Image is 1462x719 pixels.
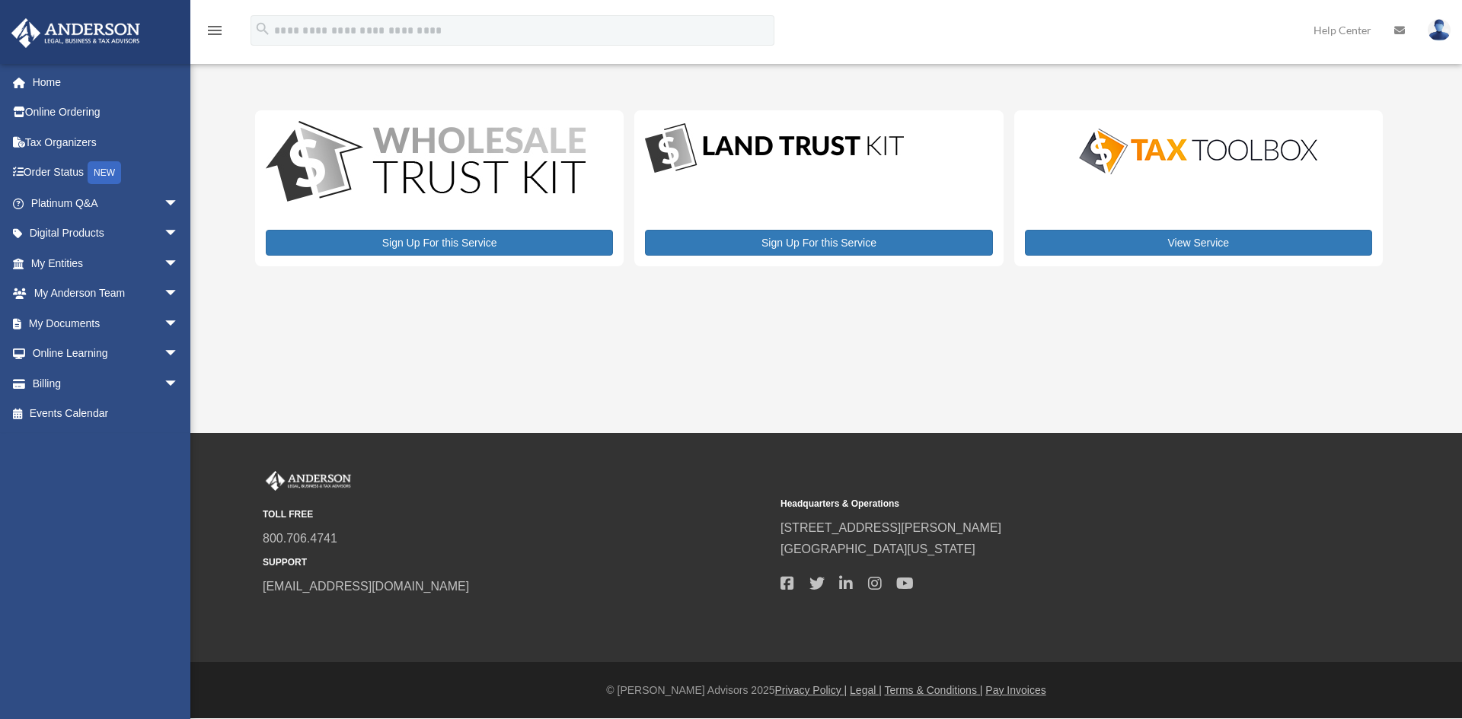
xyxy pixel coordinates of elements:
[780,496,1288,512] small: Headquarters & Operations
[11,218,194,249] a: Digital Productsarrow_drop_down
[11,97,202,128] a: Online Ordering
[164,278,194,310] span: arrow_drop_down
[164,368,194,399] span: arrow_drop_down
[190,681,1462,700] div: © [PERSON_NAME] Advisors 2025
[263,532,337,545] a: 800.706.4741
[11,278,202,309] a: My Anderson Teamarrow_drop_down
[164,218,194,250] span: arrow_drop_down
[266,121,586,205] img: WS-Trust-Kit-lgo-1.jpg
[263,507,770,523] small: TOLL FREE
[885,684,983,696] a: Terms & Conditions |
[1428,19,1451,41] img: User Pic
[11,248,202,278] a: My Entitiesarrow_drop_down
[254,21,271,37] i: search
[985,684,1045,696] a: Pay Invoices
[263,471,354,491] img: Anderson Advisors Platinum Portal
[645,121,904,177] img: LandTrust_lgo-1.jpg
[164,188,194,219] span: arrow_drop_down
[775,684,848,696] a: Privacy Policy |
[11,308,202,339] a: My Documentsarrow_drop_down
[11,188,202,218] a: Platinum Q&Aarrow_drop_down
[1025,230,1372,256] a: View Service
[11,157,202,189] a: Order StatusNEW
[263,580,469,593] a: [EMAIL_ADDRESS][DOMAIN_NAME]
[206,27,224,40] a: menu
[11,127,202,157] a: Tax Organizers
[7,18,145,48] img: Anderson Advisors Platinum Portal
[11,339,202,369] a: Online Learningarrow_drop_down
[164,308,194,339] span: arrow_drop_down
[645,230,992,256] a: Sign Up For this Service
[780,521,1001,534] a: [STREET_ADDRESS][PERSON_NAME]
[850,684,882,696] a: Legal |
[780,542,975,555] a: [GEOGRAPHIC_DATA][US_STATE]
[11,399,202,429] a: Events Calendar
[164,339,194,370] span: arrow_drop_down
[11,67,202,97] a: Home
[266,230,613,256] a: Sign Up For this Service
[263,555,770,571] small: SUPPORT
[88,161,121,184] div: NEW
[164,248,194,279] span: arrow_drop_down
[206,21,224,40] i: menu
[11,368,202,399] a: Billingarrow_drop_down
